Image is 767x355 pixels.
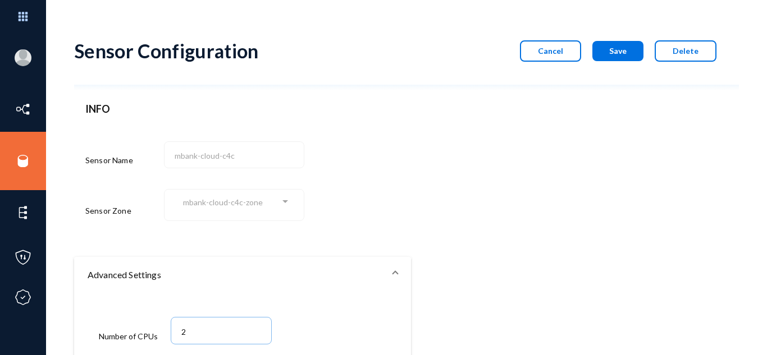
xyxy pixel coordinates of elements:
span: Save [609,46,627,56]
div: Sensor Zone [85,187,164,234]
img: blank-profile-picture.png [15,49,31,66]
input: 1-64 [181,327,266,337]
input: Name [175,151,299,161]
img: icon-policies.svg [15,249,31,266]
button: Save [592,41,643,61]
span: Delete [673,46,698,56]
header: INFO [85,102,400,117]
div: Sensor Name [85,139,164,182]
img: icon-elements.svg [15,204,31,221]
div: Sensor Configuration [74,39,259,62]
span: mbank-cloud-c4c-zone [183,197,263,207]
img: icon-sources.svg [15,153,31,169]
mat-expansion-panel-header: Advanced Settings [74,257,411,293]
button: Cancel [520,40,581,62]
img: app launcher [6,4,40,29]
img: icon-inventory.svg [15,101,31,118]
span: Cancel [538,46,563,56]
button: Delete [655,40,716,62]
a: Cancel [509,46,581,56]
mat-panel-title: Advanced Settings [88,268,384,282]
img: icon-compliance.svg [15,289,31,306]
